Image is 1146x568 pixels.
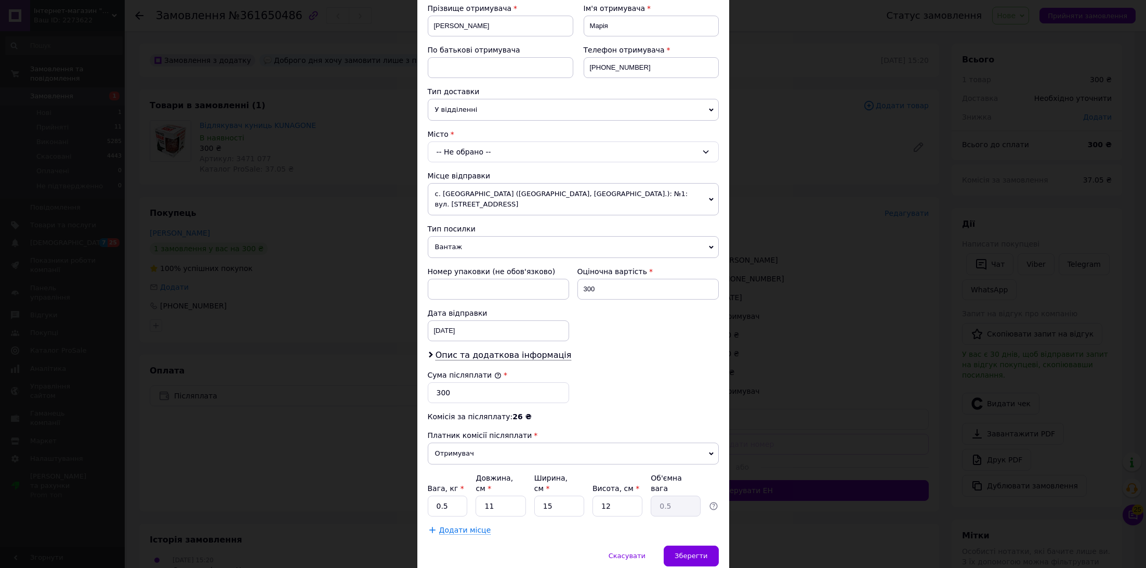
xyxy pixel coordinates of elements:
[592,484,639,493] label: Висота, см
[428,443,719,464] span: Отримувач
[609,552,646,560] span: Скасувати
[534,474,568,493] label: Ширина, см
[428,431,532,440] span: Платник комісії післяплати
[428,129,719,139] div: Місто
[436,350,572,360] span: Опис та додаткова інформація
[428,183,719,215] span: с. [GEOGRAPHIC_DATA] ([GEOGRAPHIC_DATA], [GEOGRAPHIC_DATA].): №1: вул. [STREET_ADDRESS]
[428,141,719,162] div: -- Не обрано --
[675,552,707,560] span: Зберегти
[476,474,513,493] label: Довжина, см
[428,4,512,12] span: Прізвище отримувача
[428,371,502,379] label: Сума післяплати
[428,236,719,258] span: Вантаж
[428,99,719,121] span: У відділенні
[428,308,569,318] div: Дата відправки
[651,473,701,494] div: Об'ємна вага
[584,4,646,12] span: Ім'я отримувача
[428,484,464,493] label: Вага, кг
[428,87,480,96] span: Тип доставки
[512,412,531,421] span: 26 ₴
[428,266,569,277] div: Номер упаковки (не обов'язково)
[439,526,491,535] span: Додати місце
[584,46,665,54] span: Телефон отримувача
[428,225,476,233] span: Тип посилки
[428,46,520,54] span: По батькові отримувача
[577,266,719,277] div: Оціночна вартість
[428,411,719,422] div: Комісія за післяплату:
[584,57,719,78] input: +380
[428,172,491,180] span: Місце відправки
